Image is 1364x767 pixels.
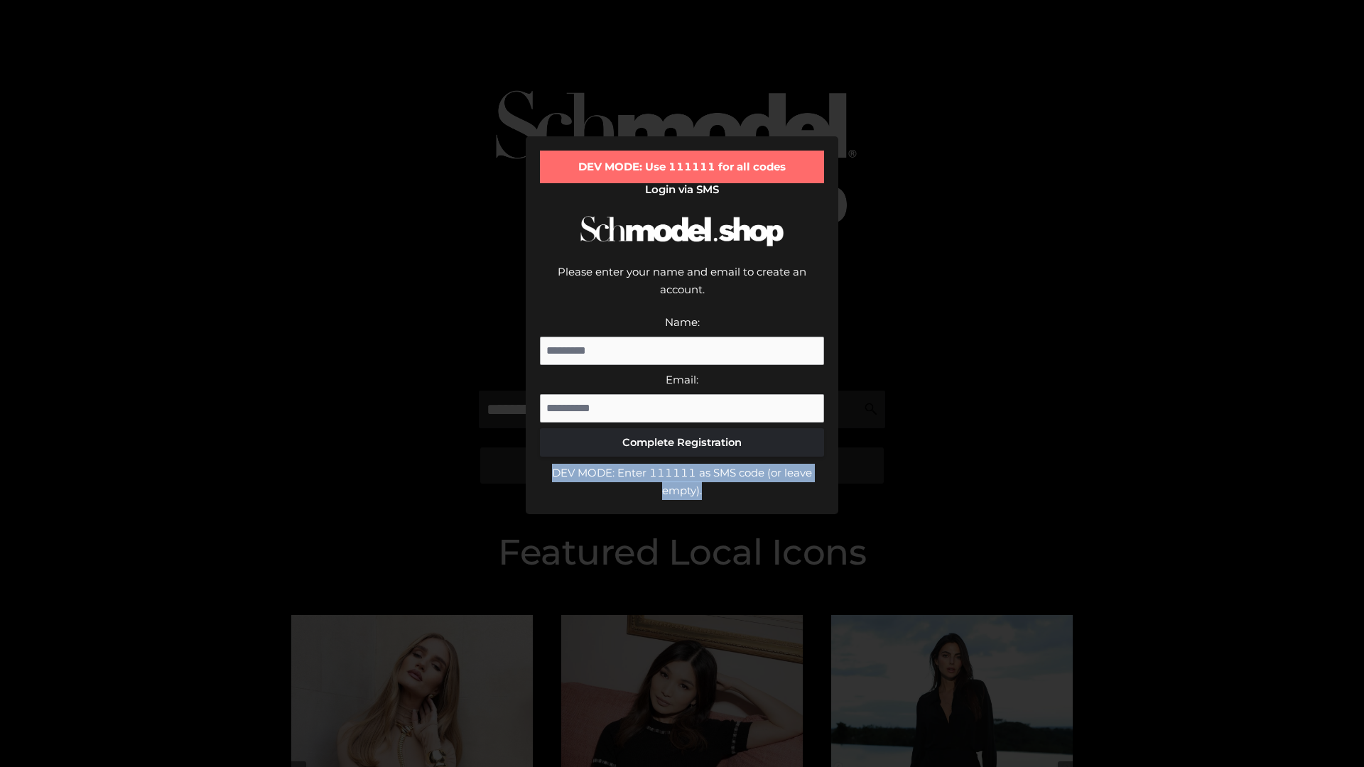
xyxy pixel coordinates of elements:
button: Complete Registration [540,428,824,457]
div: DEV MODE: Use 111111 for all codes [540,151,824,183]
div: DEV MODE: Enter 111111 as SMS code (or leave empty). [540,464,824,500]
label: Name: [665,315,700,329]
label: Email: [666,373,698,386]
img: Schmodel Logo [575,203,789,259]
div: Please enter your name and email to create an account. [540,263,824,313]
h2: Login via SMS [540,183,824,196]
